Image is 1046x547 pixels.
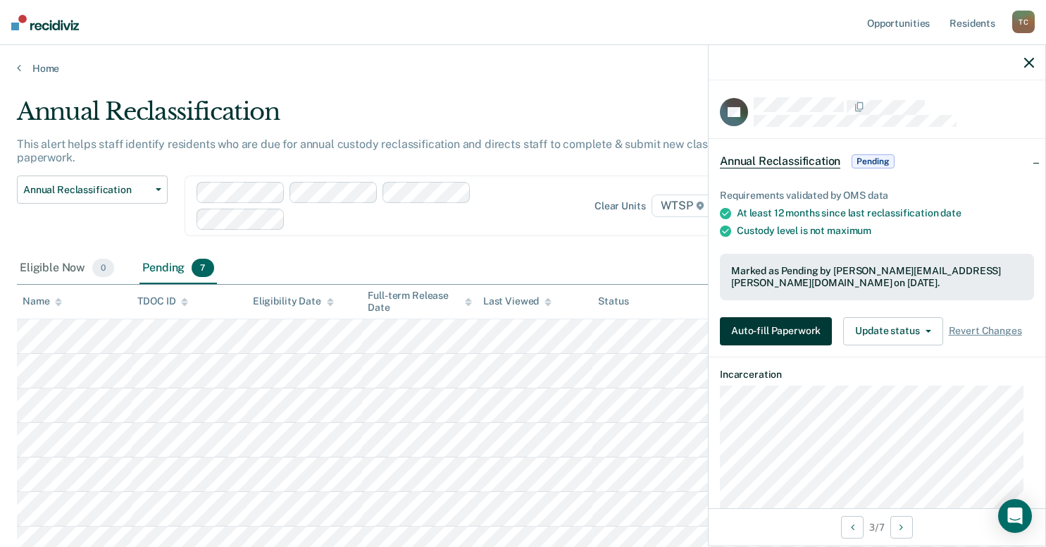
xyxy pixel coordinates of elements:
[17,62,1029,75] a: Home
[1012,11,1035,33] div: T C
[709,139,1045,184] div: Annual ReclassificationPending
[720,369,1034,381] dt: Incarceration
[92,259,114,277] span: 0
[17,253,117,284] div: Eligible Now
[720,317,838,345] a: Auto-fill Paperwork
[594,200,646,212] div: Clear units
[843,317,942,345] button: Update status
[192,259,213,277] span: 7
[841,516,864,539] button: Previous Opportunity
[890,516,913,539] button: Next Opportunity
[23,184,150,196] span: Annual Reclassification
[17,137,754,164] p: This alert helps staff identify residents who are due for annual custody reclassification and dir...
[720,317,832,345] button: Auto-fill Paperwork
[737,207,1034,219] div: At least 12 months since last reclassification
[998,499,1032,533] div: Open Intercom Messenger
[940,207,961,219] span: date
[652,195,714,217] span: WTSP
[720,154,840,168] span: Annual Reclassification
[737,225,1034,237] div: Custody level is not
[598,295,628,307] div: Status
[483,295,552,307] div: Last Viewed
[709,508,1045,546] div: 3 / 7
[139,253,216,284] div: Pending
[720,190,1034,202] div: Requirements validated by OMS data
[253,295,334,307] div: Eligibility Date
[17,97,802,137] div: Annual Reclassification
[368,290,471,314] div: Full-term Release Date
[949,325,1022,337] span: Revert Changes
[852,154,894,168] span: Pending
[827,225,871,236] span: maximum
[23,295,62,307] div: Name
[11,15,79,30] img: Recidiviz
[137,295,188,307] div: TDOC ID
[731,265,1023,289] div: Marked as Pending by [PERSON_NAME][EMAIL_ADDRESS][PERSON_NAME][DOMAIN_NAME] on [DATE].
